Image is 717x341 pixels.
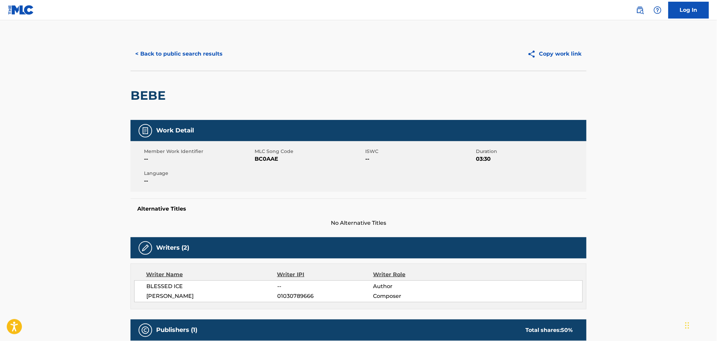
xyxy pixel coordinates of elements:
span: Language [144,170,253,177]
img: Writers [141,244,149,252]
span: -- [144,155,253,163]
button: < Back to public search results [131,45,227,62]
span: Duration [476,148,585,155]
div: Total shares: [525,326,573,334]
iframe: Chat Widget [683,309,717,341]
h5: Alternative Titles [137,206,580,212]
span: 03:30 [476,155,585,163]
div: Writer IPI [277,271,373,279]
button: Copy work link [523,45,586,62]
div: Writer Role [373,271,460,279]
span: BC0AAE [255,155,364,163]
a: Public Search [633,3,647,17]
span: Member Work Identifier [144,148,253,155]
a: Log In [668,2,709,19]
span: -- [144,177,253,185]
h5: Writers (2) [156,244,189,252]
span: ISWC [365,148,474,155]
img: MLC Logo [8,5,34,15]
h2: BEBE [131,88,169,103]
img: Publishers [141,326,149,334]
img: Work Detail [141,127,149,135]
span: -- [365,155,474,163]
div: Writer Name [146,271,277,279]
h5: Work Detail [156,127,194,134]
img: search [636,6,644,14]
img: help [654,6,662,14]
div: Help [651,3,664,17]
img: Copy work link [527,50,539,58]
span: 50 % [561,327,573,333]
span: -- [277,282,373,290]
span: MLC Song Code [255,148,364,155]
h5: Publishers (1) [156,326,197,334]
span: [PERSON_NAME] [146,292,277,300]
span: No Alternative Titles [131,219,586,227]
span: Author [373,282,460,290]
span: BLESSED ICE [146,282,277,290]
div: Drag [685,315,689,336]
span: 01030789666 [277,292,373,300]
span: Composer [373,292,460,300]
